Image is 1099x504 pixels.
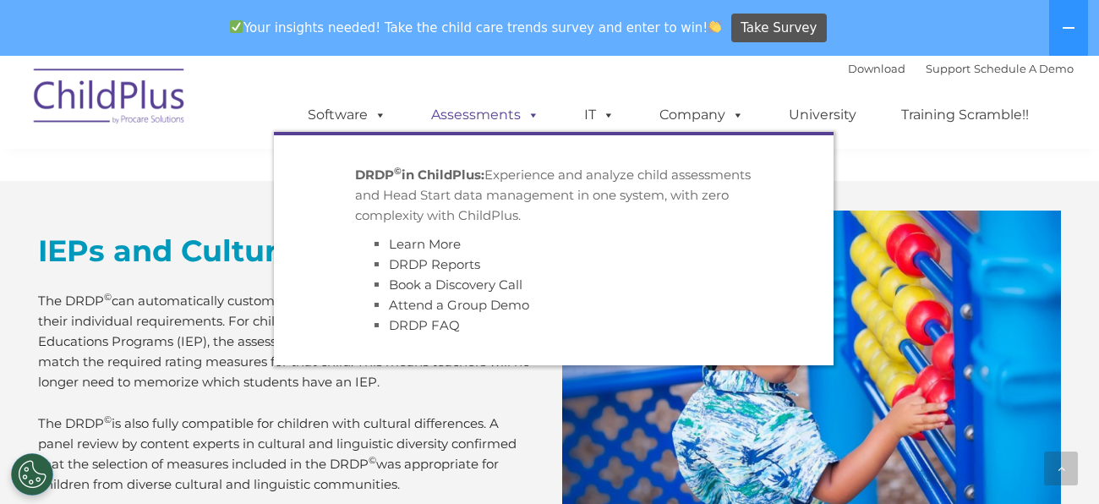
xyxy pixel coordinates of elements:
p: The DRDP can automatically customize each child’s rating measures based on their individual requi... [38,291,537,392]
a: Attend a Group Demo [389,297,529,313]
a: Assessments [414,98,556,132]
a: Software [291,98,403,132]
a: Training Scramble!! [884,98,1046,132]
sup: © [104,414,112,425]
sup: © [394,165,402,177]
p: Experience and analyze child assessments and Head Start data management in one system, with zero ... [355,165,752,226]
a: Take Survey [731,14,827,43]
font: | [848,62,1074,75]
img: ✅ [230,20,243,33]
a: Book a Discovery Call [389,277,522,293]
a: Learn More [389,236,461,252]
a: Download [848,62,905,75]
img: ChildPlus by Procare Solutions [25,57,194,141]
a: DRDP FAQ [389,317,460,333]
span: Take Survey [741,14,817,43]
span: IEPs and Cultural Differences [38,233,493,269]
button: Cookies Settings [11,453,53,496]
p: The DRDP is also fully compatible for children with cultural differences. A panel review by conte... [38,414,537,495]
a: IT [567,98,632,132]
a: DRDP Reports [389,256,480,272]
sup: © [104,291,112,303]
a: Schedule A Demo [974,62,1074,75]
a: Support [926,62,971,75]
sup: © [369,454,376,466]
strong: DRDP in ChildPlus: [355,167,484,183]
a: Company [642,98,761,132]
img: 👏 [708,20,721,33]
span: Your insights needed! Take the child care trends survey and enter to win! [222,11,729,44]
a: University [772,98,873,132]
